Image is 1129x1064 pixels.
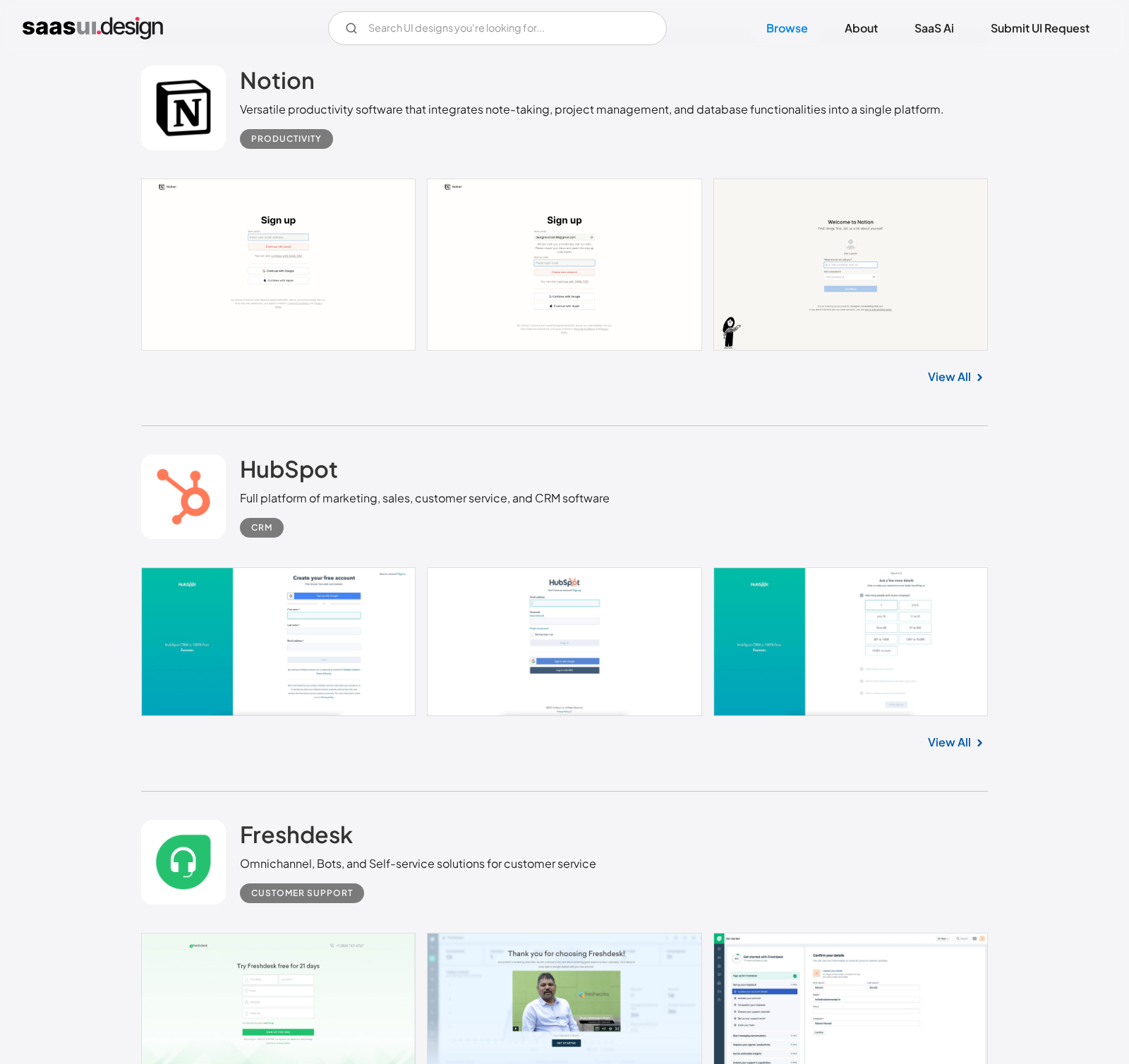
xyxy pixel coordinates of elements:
input: Search UI designs you're looking for... [328,11,667,45]
a: Freshdesk [240,820,353,855]
a: Notion [240,66,315,101]
a: About [828,13,895,44]
a: View All [928,734,971,751]
div: Full platform of marketing, sales, customer service, and CRM software [240,490,610,507]
a: View All [928,368,971,385]
a: Submit UI Request [974,13,1106,44]
a: HubSpot [240,454,338,490]
h2: Notion [240,66,315,94]
a: SaaS Ai [898,13,971,44]
div: CRM [251,519,272,536]
h2: HubSpot [240,454,338,483]
form: Email Form [328,11,667,45]
a: home [23,17,163,40]
div: Versatile productivity software that integrates note-taking, project management, and database fun... [240,101,944,118]
div: Customer Support [251,885,353,902]
a: Browse [749,13,825,44]
div: Productivity [251,131,322,147]
h2: Freshdesk [240,820,353,848]
div: Omnichannel, Bots, and Self-service solutions for customer service [240,855,596,872]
